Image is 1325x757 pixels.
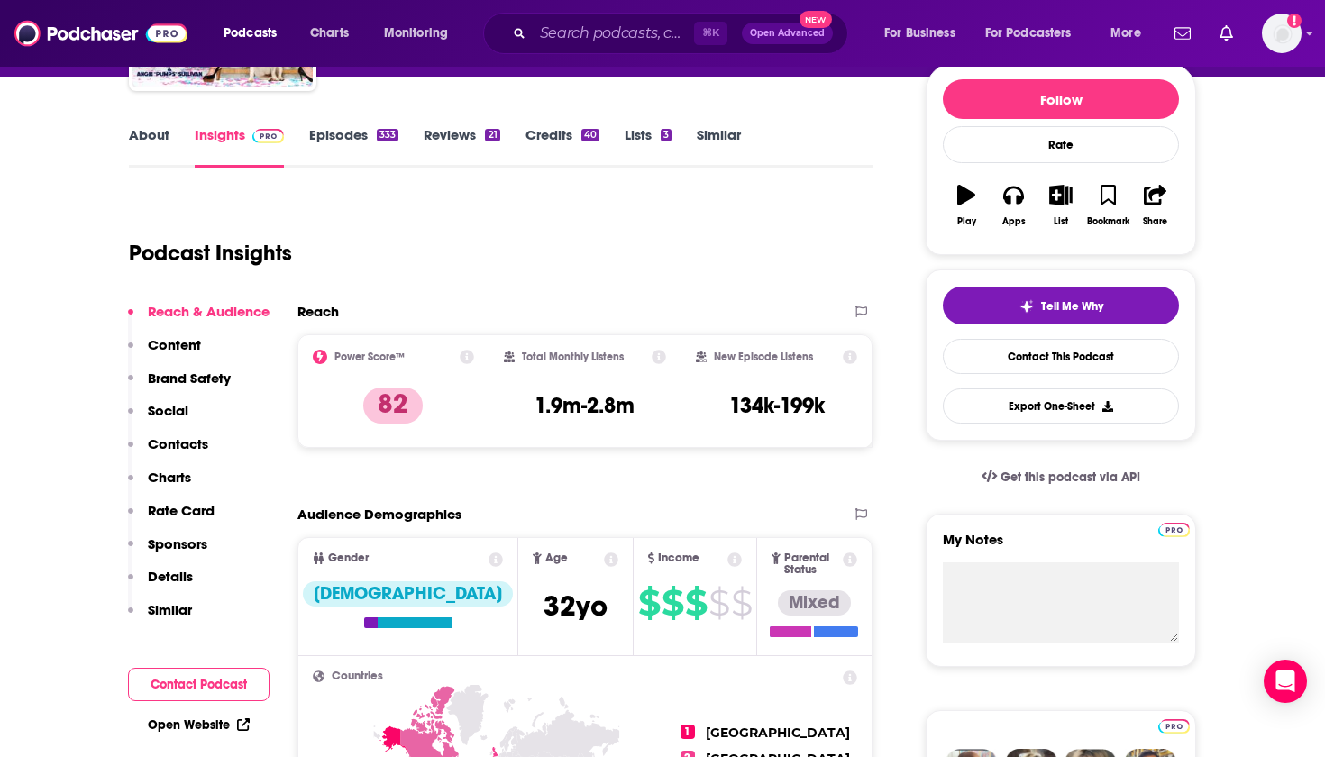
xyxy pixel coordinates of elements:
[545,552,568,564] span: Age
[129,240,292,267] h1: Podcast Insights
[943,531,1179,562] label: My Notes
[128,568,193,601] button: Details
[1158,523,1190,537] img: Podchaser Pro
[424,126,499,168] a: Reviews21
[685,588,707,617] span: $
[1262,14,1302,53] span: Logged in as lorenzaingram
[750,29,825,38] span: Open Advanced
[990,173,1037,238] button: Apps
[148,535,207,552] p: Sponsors
[129,126,169,168] a: About
[310,21,349,46] span: Charts
[1084,173,1131,238] button: Bookmark
[334,351,405,363] h2: Power Score™
[298,19,360,48] a: Charts
[957,216,976,227] div: Play
[128,601,192,634] button: Similar
[148,336,201,353] p: Content
[211,19,300,48] button: open menu
[625,126,672,168] a: Lists3
[525,126,599,168] a: Credits40
[943,388,1179,424] button: Export One-Sheet
[14,16,187,50] img: Podchaser - Follow, Share and Rate Podcasts
[533,19,694,48] input: Search podcasts, credits, & more...
[681,725,695,739] span: 1
[729,392,825,419] h3: 134k-199k
[800,11,832,28] span: New
[128,435,208,469] button: Contacts
[708,588,729,617] span: $
[943,339,1179,374] a: Contact This Podcast
[1019,299,1034,314] img: tell me why sparkle
[148,502,215,519] p: Rate Card
[1001,470,1140,485] span: Get this podcast via API
[297,303,339,320] h2: Reach
[535,392,635,419] h3: 1.9m-2.8m
[522,351,624,363] h2: Total Monthly Listens
[148,303,270,320] p: Reach & Audience
[128,303,270,336] button: Reach & Audience
[1287,14,1302,28] svg: Add a profile image
[706,725,850,741] span: [GEOGRAPHIC_DATA]
[943,126,1179,163] div: Rate
[1264,660,1307,703] div: Open Intercom Messenger
[377,129,398,141] div: 333
[128,668,270,701] button: Contact Podcast
[1087,216,1129,227] div: Bookmark
[544,588,608,624] span: 32 yo
[309,126,398,168] a: Episodes333
[128,469,191,502] button: Charts
[1158,520,1190,537] a: Pro website
[973,19,1098,48] button: open menu
[943,173,990,238] button: Play
[742,23,833,44] button: Open AdvancedNew
[985,21,1072,46] span: For Podcasters
[1262,14,1302,53] button: Show profile menu
[1110,21,1141,46] span: More
[128,535,207,569] button: Sponsors
[148,717,250,733] a: Open Website
[872,19,978,48] button: open menu
[148,568,193,585] p: Details
[1212,18,1240,49] a: Show notifications dropdown
[658,552,699,564] span: Income
[967,455,1155,499] a: Get this podcast via API
[697,126,741,168] a: Similar
[148,435,208,452] p: Contacts
[778,590,851,616] div: Mixed
[328,552,369,564] span: Gender
[128,502,215,535] button: Rate Card
[1098,19,1164,48] button: open menu
[363,388,423,424] p: 82
[884,21,955,46] span: For Business
[128,336,201,369] button: Content
[384,21,448,46] span: Monitoring
[128,369,231,403] button: Brand Safety
[1167,18,1198,49] a: Show notifications dropdown
[332,670,383,682] span: Countries
[943,287,1179,324] button: tell me why sparkleTell Me Why
[148,369,231,387] p: Brand Safety
[128,402,188,435] button: Social
[714,351,813,363] h2: New Episode Listens
[1054,216,1068,227] div: List
[661,129,672,141] div: 3
[1158,716,1190,734] a: Pro website
[148,469,191,486] p: Charts
[1262,14,1302,53] img: User Profile
[784,552,840,576] span: Parental Status
[485,129,499,141] div: 21
[1143,216,1167,227] div: Share
[224,21,277,46] span: Podcasts
[1037,173,1084,238] button: List
[581,129,599,141] div: 40
[371,19,471,48] button: open menu
[303,581,513,607] div: [DEMOGRAPHIC_DATA]
[148,601,192,618] p: Similar
[638,588,660,617] span: $
[297,506,461,523] h2: Audience Demographics
[1158,719,1190,734] img: Podchaser Pro
[195,126,284,168] a: InsightsPodchaser Pro
[1002,216,1026,227] div: Apps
